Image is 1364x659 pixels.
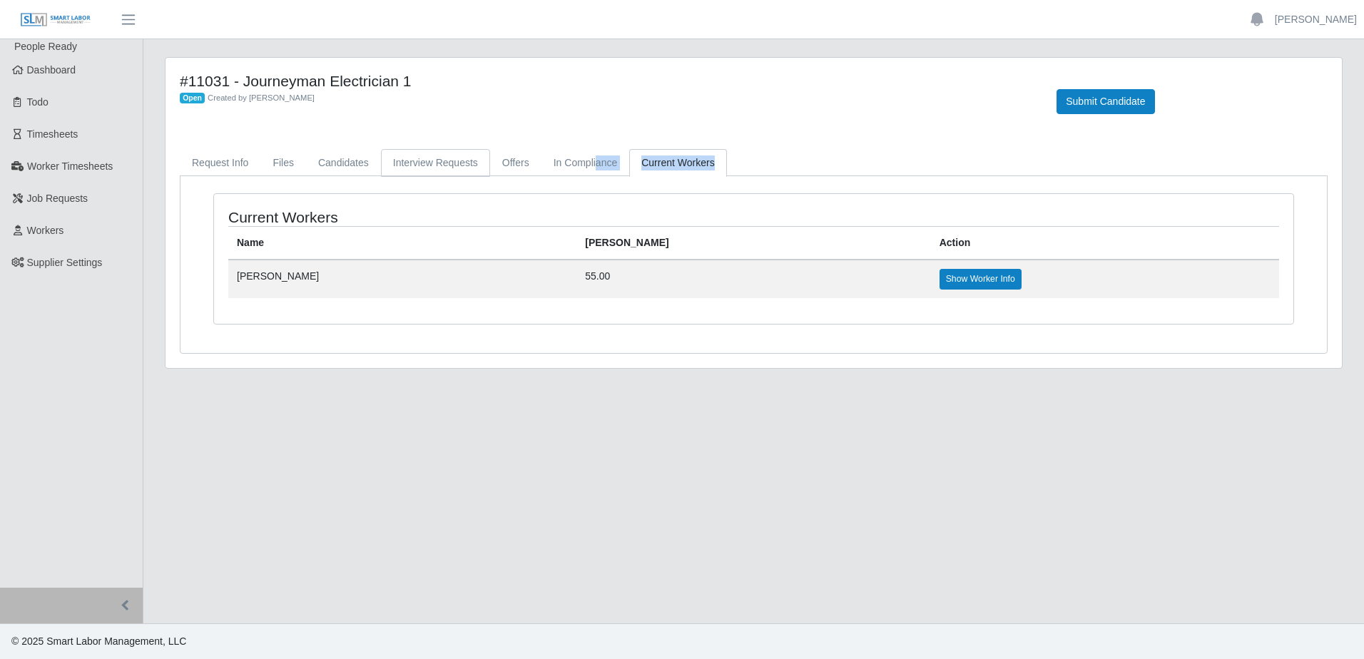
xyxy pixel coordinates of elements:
a: Offers [490,149,541,177]
a: In Compliance [541,149,630,177]
a: Interview Requests [381,149,490,177]
th: Action [931,227,1279,260]
span: Todo [27,96,49,108]
button: Submit Candidate [1057,89,1154,114]
th: [PERSON_NAME] [576,227,930,260]
h4: #11031 - Journeyman Electrician 1 [180,72,1035,90]
td: 55.00 [576,260,930,297]
a: Candidates [306,149,381,177]
span: Worker Timesheets [27,160,113,172]
span: Job Requests [27,193,88,204]
span: Workers [27,225,64,236]
span: People Ready [14,41,77,52]
span: Dashboard [27,64,76,76]
span: Created by [PERSON_NAME] [208,93,315,102]
a: Files [260,149,306,177]
span: © 2025 Smart Labor Management, LLC [11,635,186,647]
a: [PERSON_NAME] [1275,12,1357,27]
a: Current Workers [629,149,726,177]
h4: Current Workers [228,208,653,226]
span: Supplier Settings [27,257,103,268]
img: SLM Logo [20,12,91,28]
span: Timesheets [27,128,78,140]
span: Open [180,93,205,104]
td: [PERSON_NAME] [228,260,576,297]
th: Name [228,227,576,260]
a: Show Worker Info [940,269,1022,289]
a: Request Info [180,149,260,177]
